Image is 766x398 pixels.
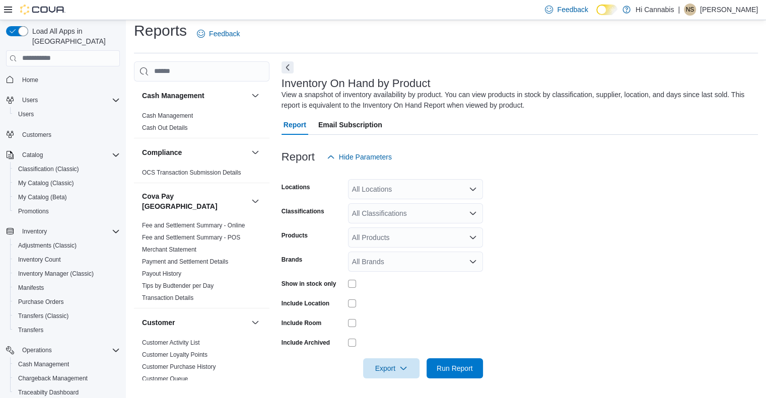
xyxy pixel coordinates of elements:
button: Users [10,107,124,121]
button: Hide Parameters [323,147,396,167]
label: Classifications [282,207,324,215]
span: Transaction Details [142,294,193,302]
span: My Catalog (Classic) [14,177,120,189]
a: Fee and Settlement Summary - Online [142,222,245,229]
label: Include Archived [282,339,330,347]
a: Payout History [142,270,181,277]
button: Users [18,94,42,106]
a: OCS Transaction Submission Details [142,169,241,176]
span: Manifests [14,282,120,294]
span: Purchase Orders [18,298,64,306]
span: Promotions [18,207,49,215]
span: Transfers (Classic) [18,312,68,320]
h3: Inventory On Hand by Product [282,77,431,90]
label: Products [282,231,308,240]
span: Cash Out Details [142,124,188,132]
button: Export [363,358,420,378]
a: Cash Management [14,358,73,370]
button: Promotions [10,204,124,218]
button: Chargeback Management [10,371,124,385]
button: Inventory Count [10,253,124,267]
button: My Catalog (Beta) [10,190,124,204]
span: Catalog [18,149,120,161]
p: Hi Cannabis [636,4,674,16]
span: Fee and Settlement Summary - Online [142,221,245,229]
button: Compliance [249,146,261,158]
button: Cova Pay [GEOGRAPHIC_DATA] [249,195,261,207]
span: Customer Loyalty Points [142,351,207,359]
span: Email Subscription [318,115,382,135]
button: Open list of options [469,258,477,266]
span: Dark Mode [596,15,597,16]
button: Open list of options [469,233,477,242]
h3: Customer [142,317,175,328]
span: Chargeback Management [18,374,88,382]
p: | [678,4,680,16]
label: Brands [282,256,302,264]
span: Inventory Manager (Classic) [14,268,120,280]
button: My Catalog (Classic) [10,176,124,190]
button: Customer [249,316,261,329]
a: Transfers [14,324,47,336]
span: Payout History [142,270,181,278]
span: Users [18,94,120,106]
span: Inventory [22,227,47,235]
span: Load All Apps in [GEOGRAPHIC_DATA] [28,26,120,46]
a: Manifests [14,282,48,294]
div: Nicole Sunderman [684,4,696,16]
span: Manifests [18,284,44,292]
div: View a snapshot of inventory availability by product. You can view products in stock by classific... [282,90,753,111]
span: Fee and Settlement Summary - POS [142,233,240,242]
a: Customer Purchase History [142,363,216,370]
button: Cova Pay [GEOGRAPHIC_DATA] [142,191,247,211]
span: Home [18,73,120,86]
a: Customer Queue [142,375,188,382]
span: Payment and Settlement Details [142,258,228,266]
span: My Catalog (Beta) [14,191,120,203]
a: Fee and Settlement Summary - POS [142,234,240,241]
button: Compliance [142,147,247,157]
button: Purchase Orders [10,295,124,309]
a: Purchase Orders [14,296,68,308]
a: Merchant Statement [142,246,196,253]
a: Adjustments (Classic) [14,240,81,252]
div: Compliance [134,167,269,183]
h1: Reports [134,21,187,41]
span: Chargeback Management [14,372,120,384]
span: Run Report [437,363,473,373]
span: Classification (Classic) [18,165,79,173]
label: Include Room [282,319,321,327]
a: Tips by Budtender per Day [142,282,214,289]
input: Dark Mode [596,5,617,15]
h3: Report [282,151,315,163]
button: Operations [2,343,124,357]
a: My Catalog (Classic) [14,177,78,189]
span: Operations [22,346,52,354]
a: Classification (Classic) [14,163,83,175]
span: Inventory [18,225,120,237]
button: Inventory Manager (Classic) [10,267,124,281]
label: Locations [282,183,310,191]
h3: Compliance [142,147,182,157]
button: Transfers (Classic) [10,309,124,323]
span: My Catalog (Classic) [18,179,74,187]
button: Users [2,93,124,107]
a: Payment and Settlement Details [142,258,228,265]
span: Customers [18,128,120,141]
button: Customers [2,127,124,142]
a: Customer Loyalty Points [142,351,207,358]
span: Home [22,76,38,84]
span: Adjustments (Classic) [18,242,77,250]
label: Include Location [282,299,329,307]
a: Transfers (Classic) [14,310,73,322]
button: Catalog [18,149,47,161]
span: Transfers [14,324,120,336]
a: Users [14,108,38,120]
h3: Cash Management [142,91,204,101]
a: Promotions [14,205,53,217]
button: Inventory [18,225,51,237]
span: Customers [22,131,51,139]
a: Cash Out Details [142,124,188,131]
span: Inventory Manager (Classic) [18,270,94,278]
